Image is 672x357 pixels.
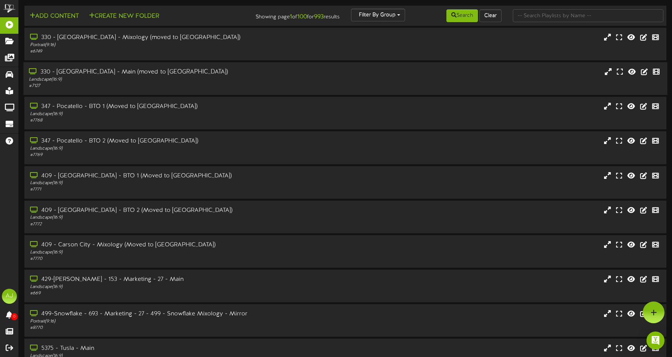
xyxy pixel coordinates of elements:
[30,33,286,42] div: 330 - [GEOGRAPHIC_DATA] - Mixology (moved to [GEOGRAPHIC_DATA])
[30,241,286,249] div: 409 - Carson City - Mixology (Moved to [GEOGRAPHIC_DATA])
[30,180,286,186] div: Landscape ( 16:9 )
[351,9,405,21] button: Filter By Group
[30,102,286,111] div: 347 - Pocatello - BTO 1 (Moved to [GEOGRAPHIC_DATA])
[30,206,286,215] div: 409 - [GEOGRAPHIC_DATA] - BTO 2 (Moved to [GEOGRAPHIC_DATA])
[30,325,286,331] div: # 8770
[29,68,286,76] div: 330 - [GEOGRAPHIC_DATA] - Main (moved to [GEOGRAPHIC_DATA])
[30,42,286,48] div: Portrait ( 9:16 )
[30,221,286,228] div: # 7772
[30,48,286,55] div: # 6749
[646,331,664,349] div: Open Intercom Messenger
[30,256,286,262] div: # 7770
[30,152,286,158] div: # 7769
[314,13,324,20] strong: 993
[29,76,286,83] div: Landscape ( 16:9 )
[297,13,307,20] strong: 100
[479,9,502,22] button: Clear
[30,186,286,193] div: # 7771
[11,313,18,320] span: 0
[30,117,286,124] div: # 7768
[30,214,286,221] div: Landscape ( 16:9 )
[30,284,286,290] div: Landscape ( 16:9 )
[30,290,286,297] div: # 669
[30,145,286,152] div: Landscape ( 16:9 )
[29,83,286,89] div: # 7127
[30,137,286,145] div: 347 - Pocatello - BTO 2 (Moved to [GEOGRAPHIC_DATA])
[30,172,286,180] div: 409 - [GEOGRAPHIC_DATA] - BTO 1 (Moved to [GEOGRAPHIC_DATA])
[2,289,17,304] div: AJ
[30,249,286,256] div: Landscape ( 16:9 )
[87,12,161,21] button: Create New Folder
[27,12,81,21] button: Add Content
[30,318,286,325] div: Portrait ( 9:16 )
[30,111,286,117] div: Landscape ( 16:9 )
[238,9,345,21] div: Showing page of for results
[513,9,663,22] input: -- Search Playlists by Name --
[30,310,286,318] div: 499-Snowflake - 693 - Marketing - 27 - 499 - Snowflake Mixology - Mirror
[30,275,286,284] div: 429-[PERSON_NAME] - 153 - Marketing - 27 - Main
[30,344,286,353] div: 5375 - Tusla - Main
[290,13,292,20] strong: 1
[446,9,478,22] button: Search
